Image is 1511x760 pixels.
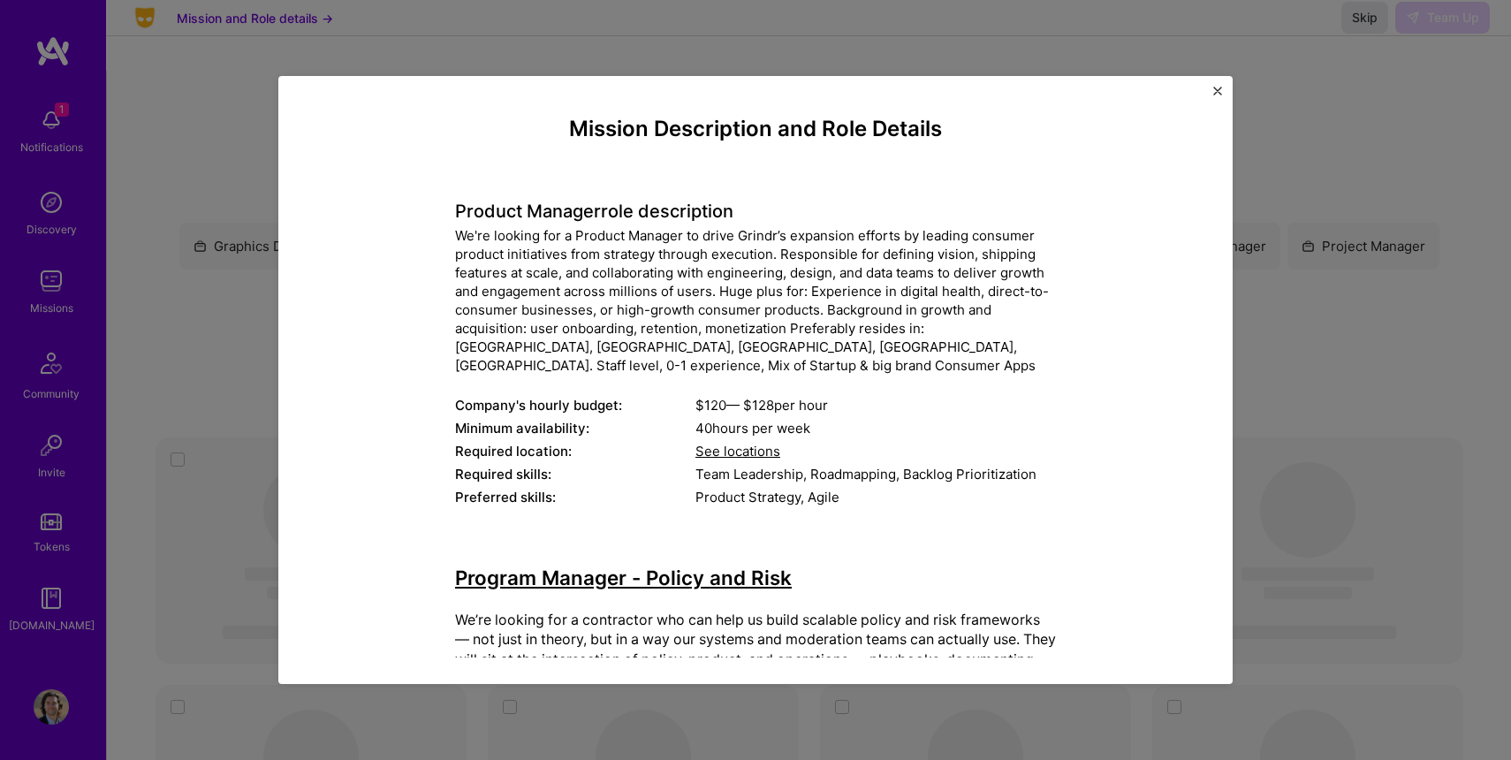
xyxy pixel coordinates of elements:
[695,443,780,460] span: See locations
[455,488,695,506] div: Preferred skills:
[455,117,1056,142] h4: Mission Description and Role Details
[455,465,695,483] div: Required skills:
[695,488,1056,506] div: Product Strategy, Agile
[455,396,695,414] div: Company's hourly budget:
[695,419,1056,437] div: 40 hours per week
[455,610,1056,709] p: We’re looking for a contractor who can help us build scalable policy and risk frameworks — not ju...
[695,465,1056,483] div: Team Leadership, Roadmapping, Backlog Prioritization
[455,442,695,460] div: Required location:
[455,566,792,589] u: Program Manager - Policy and Risk
[455,201,1056,222] h4: Product Manager role description
[695,396,1056,414] div: $ 120 — $ 128 per hour
[455,226,1056,375] div: We're looking for a Product Manager to drive Grindr’s expansion efforts by leading consumer produ...
[455,419,695,437] div: Minimum availability:
[1213,87,1222,105] button: Close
